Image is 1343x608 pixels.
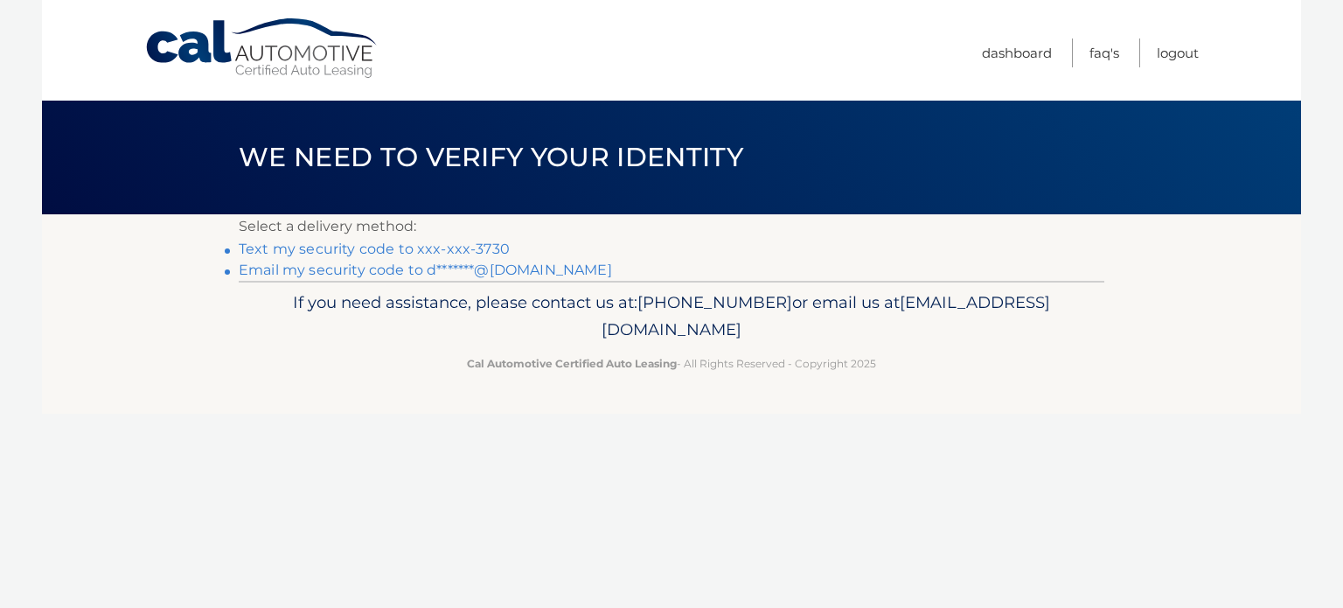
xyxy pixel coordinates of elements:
a: Email my security code to d*******@[DOMAIN_NAME] [239,262,612,278]
a: Dashboard [982,38,1052,67]
a: Cal Automotive [144,17,380,80]
p: Select a delivery method: [239,214,1104,239]
a: Logout [1157,38,1199,67]
span: [PHONE_NUMBER] [637,292,792,312]
span: We need to verify your identity [239,141,743,173]
a: FAQ's [1089,38,1119,67]
p: - All Rights Reserved - Copyright 2025 [250,354,1093,373]
strong: Cal Automotive Certified Auto Leasing [467,357,677,370]
p: If you need assistance, please contact us at: or email us at [250,289,1093,345]
a: Text my security code to xxx-xxx-3730 [239,241,510,257]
